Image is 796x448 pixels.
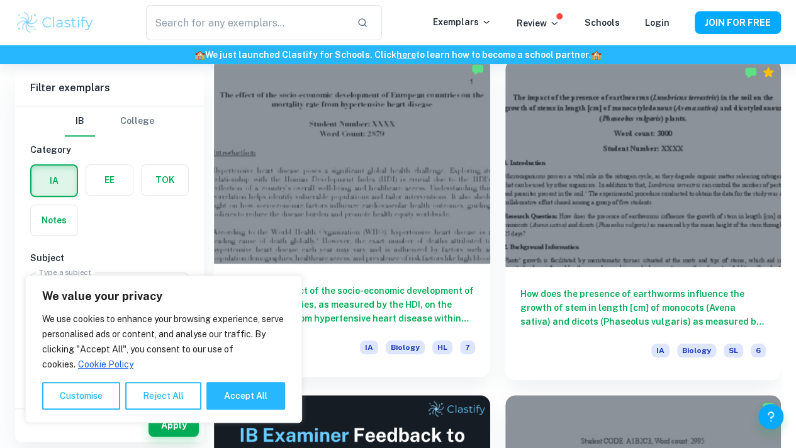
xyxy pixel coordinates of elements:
[360,340,378,354] span: IA
[142,165,188,195] button: TOK
[125,382,201,410] button: Reject All
[471,63,484,76] img: Marked
[31,205,77,235] button: Notes
[585,18,620,28] a: Schools
[396,50,416,60] a: here
[432,340,452,354] span: HL
[645,18,670,28] a: Login
[39,267,91,277] label: Type a subject
[505,60,782,380] a: How does the presence of earthworms influence the growth of stem in length [cm] of monocots (Aven...
[15,10,95,35] img: Clastify logo
[15,70,204,106] h6: Filter exemplars
[651,344,670,357] span: IA
[677,344,716,357] span: Biology
[762,401,775,414] img: Marked
[517,16,559,30] p: Review
[695,11,781,34] button: JOIN FOR FREE
[146,5,347,40] input: Search for any exemplars...
[386,340,425,354] span: Biology
[42,311,285,372] p: We use cookies to enhance your browsing experience, serve personalised ads or content, and analys...
[762,66,775,79] div: Premium
[460,340,475,354] span: 7
[751,344,766,357] span: 6
[30,143,189,157] h6: Category
[42,289,285,304] p: We value your privacy
[229,284,475,325] h6: What is the effect of the socio-economic development of European countries, as measured by the HD...
[591,50,602,60] span: 🏫
[433,15,491,29] p: Exemplars
[65,106,154,137] div: Filter type choice
[77,359,134,370] a: Cookie Policy
[206,382,285,410] button: Accept All
[744,66,757,79] img: Marked
[724,344,743,357] span: SL
[65,106,95,137] button: IB
[149,414,199,437] button: Apply
[86,165,133,195] button: EE
[3,48,793,62] h6: We just launched Clastify for Schools. Click to learn how to become a school partner.
[30,251,189,265] h6: Subject
[120,106,154,137] button: College
[758,404,783,429] button: Help and Feedback
[25,276,302,423] div: We value your privacy
[31,165,77,196] button: IA
[194,50,205,60] span: 🏫
[42,382,120,410] button: Customise
[520,287,766,328] h6: How does the presence of earthworms influence the growth of stem in length [cm] of monocots (Aven...
[214,60,490,380] a: What is the effect of the socio-economic development of European countries, as measured by the HD...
